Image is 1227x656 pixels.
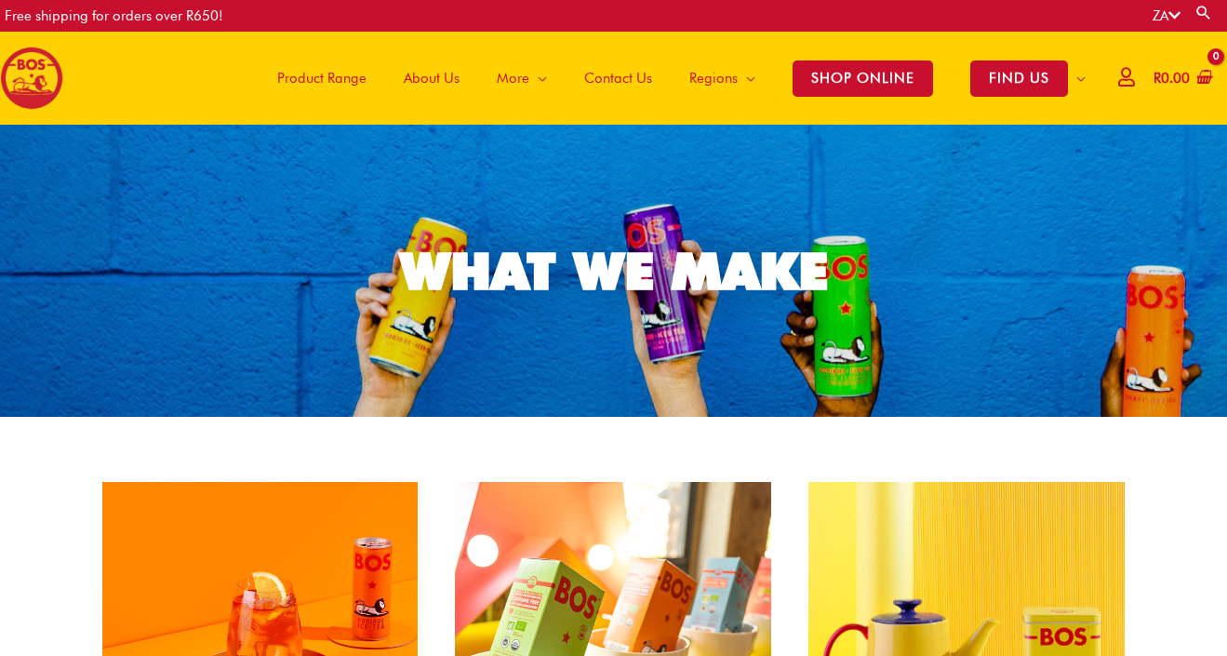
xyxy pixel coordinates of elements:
span: About Us [404,50,460,106]
span: SHOP ONLINE [793,60,933,97]
a: More [478,32,566,125]
span: More [497,50,529,106]
a: Contact Us [566,32,671,125]
span: Product Range [277,50,367,106]
div: WHAT WE MAKE [400,246,828,297]
span: Regions [689,50,738,106]
a: ZA [1153,7,1180,24]
a: View Shopping Cart, empty [1150,58,1213,100]
bdi: 0.00 [1154,70,1190,87]
nav: Site Navigation [245,32,1104,125]
span: Contact Us [584,50,652,106]
span: FIND US [970,60,1068,97]
a: Search button [1194,4,1213,21]
a: Regions [671,32,774,125]
span: R [1154,70,1161,87]
a: Product Range [259,32,385,125]
a: SHOP ONLINE [774,32,952,125]
a: About Us [385,32,478,125]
